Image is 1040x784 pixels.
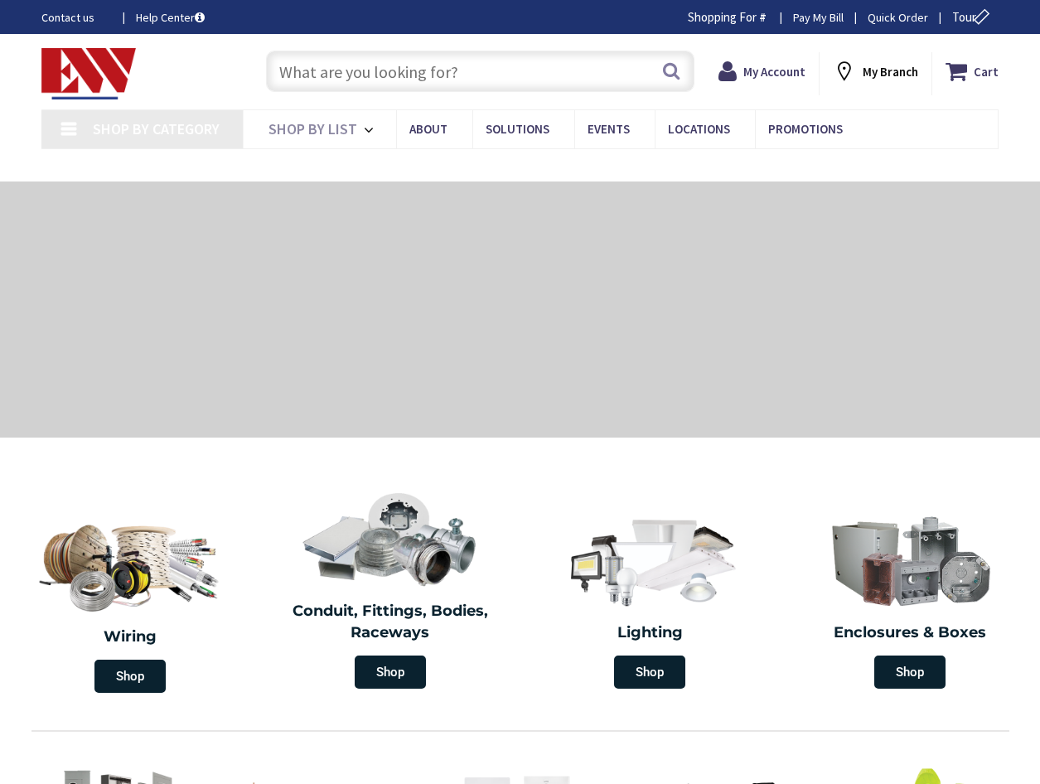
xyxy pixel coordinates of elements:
[833,56,918,86] div: My Branch
[94,660,166,693] span: Shop
[784,504,1036,697] a: Enclosures & Boxes Shop
[273,601,508,643] h2: Conduit, Fittings, Bodies, Raceways
[264,483,516,698] a: Conduit, Fittings, Bodies, Raceways Shop
[688,9,757,25] span: Shopping For
[486,121,549,137] span: Solutions
[718,56,805,86] a: My Account
[8,627,252,648] h2: Wiring
[614,656,685,689] span: Shop
[952,9,994,25] span: Tour
[136,9,205,26] a: Help Center
[266,51,694,92] input: What are you looking for?
[768,121,843,137] span: Promotions
[868,9,928,26] a: Quick Order
[792,622,1028,644] h2: Enclosures & Boxes
[533,622,768,644] h2: Lighting
[863,64,918,80] strong: My Branch
[946,56,999,86] a: Cart
[974,56,999,86] strong: Cart
[743,64,805,80] strong: My Account
[93,119,220,138] span: Shop By Category
[41,48,136,99] img: Electrical Wholesalers, Inc.
[793,9,844,26] a: Pay My Bill
[355,656,426,689] span: Shop
[525,504,776,697] a: Lighting Shop
[268,119,357,138] span: Shop By List
[874,656,946,689] span: Shop
[759,9,767,25] strong: #
[588,121,630,137] span: Events
[41,9,109,26] a: Contact us
[668,121,730,137] span: Locations
[409,121,447,137] span: About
